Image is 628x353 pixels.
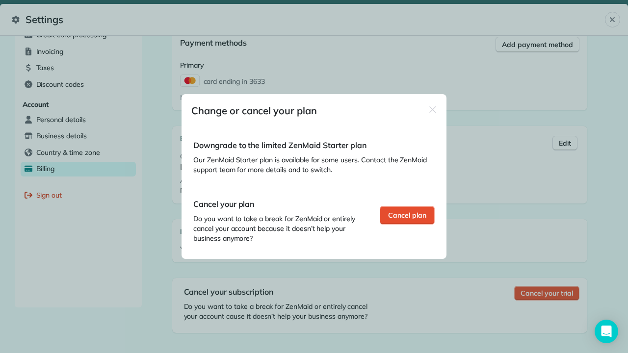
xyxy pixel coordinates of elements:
h1: Change or cancel your plan [191,104,317,118]
button: Cancel plan [380,206,435,225]
span: Downgrade to the limited ZenMaid Starter plan [193,140,366,150]
span: Cancel plan [388,210,426,220]
span: Cancel your plan [193,199,254,209]
span: Do you want to take a break for ZenMaid or entirely cancel your account because it doesn’t help y... [193,214,360,243]
span: Our ZenMaid Starter plan is available for some users. Contact the ZenMaid support team for more d... [193,155,435,175]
